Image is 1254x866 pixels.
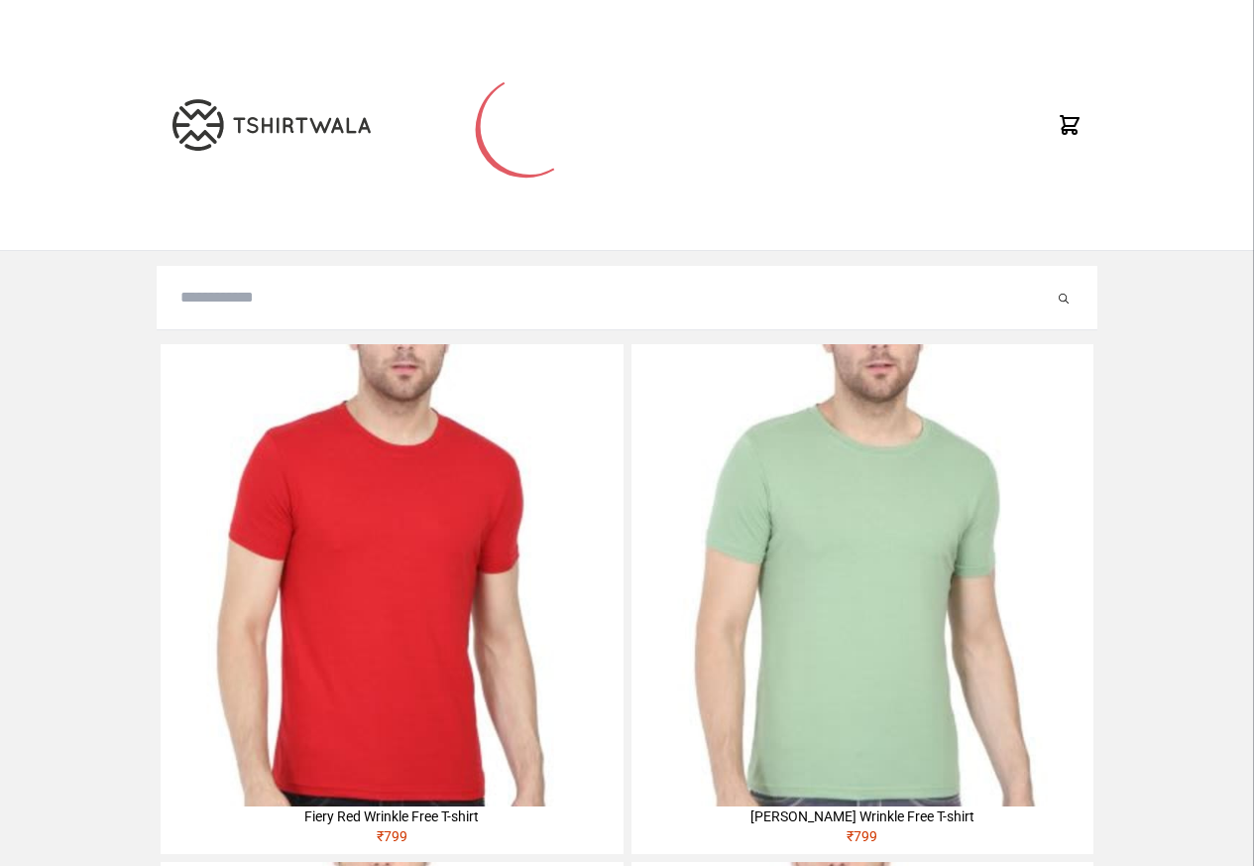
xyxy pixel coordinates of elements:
button: Submit your search query. [1054,286,1074,309]
div: Fiery Red Wrinkle Free T-shirt [161,806,623,826]
img: 4M6A2225-320x320.jpg [161,344,623,806]
div: [PERSON_NAME] Wrinkle Free T-shirt [631,806,1093,826]
a: Fiery Red Wrinkle Free T-shirt₹799 [161,344,623,854]
img: TW-LOGO-400-104.png [172,99,371,151]
div: ₹ 799 [161,826,623,854]
div: ₹ 799 [631,826,1093,854]
img: 4M6A2211-320x320.jpg [631,344,1093,806]
a: [PERSON_NAME] Wrinkle Free T-shirt₹799 [631,344,1093,854]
